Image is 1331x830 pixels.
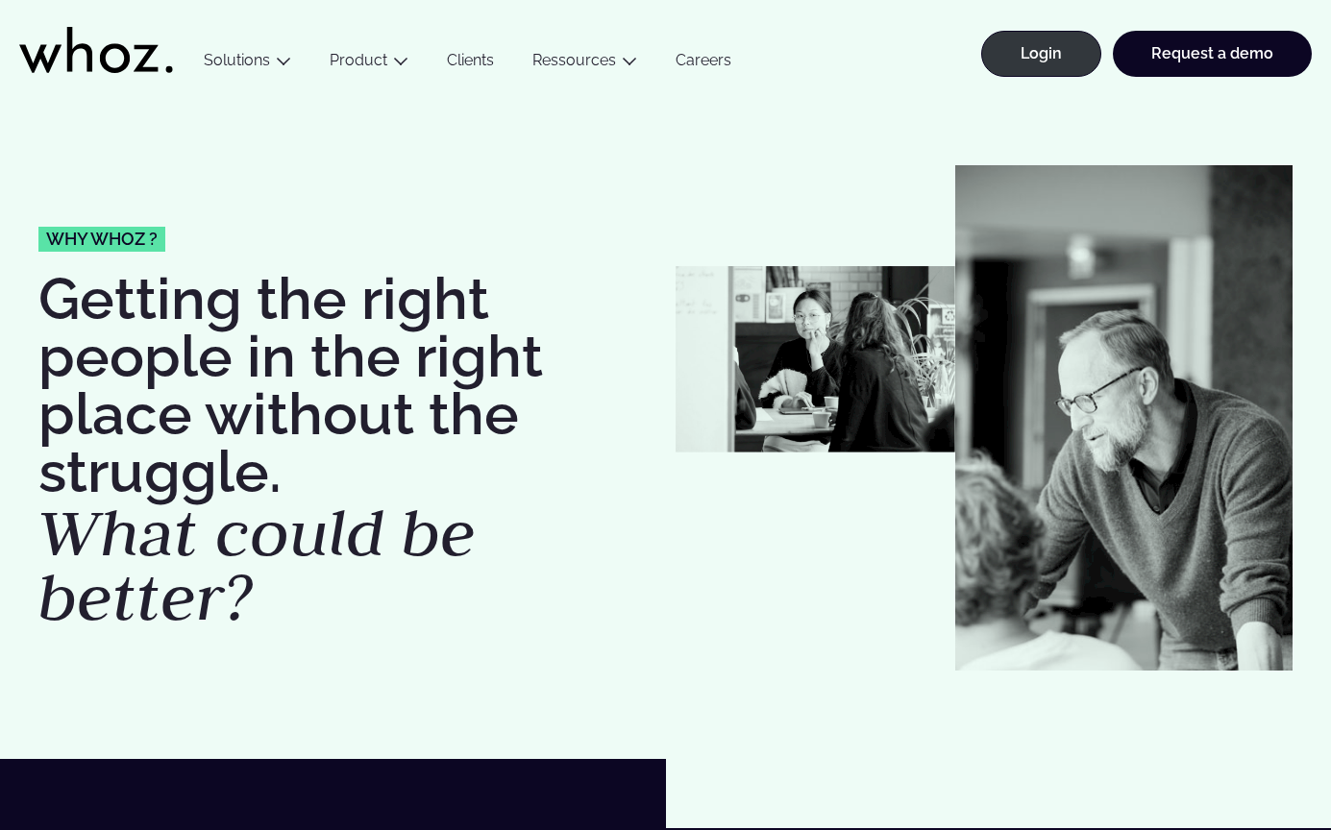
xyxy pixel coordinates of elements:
a: Ressources [532,51,616,69]
h1: Getting the right people in the right place without the struggle. [38,270,656,630]
a: Product [330,51,387,69]
button: Solutions [185,51,310,77]
em: What could be better? [38,490,476,640]
a: Login [981,31,1101,77]
button: Product [310,51,428,77]
span: Why whoz ? [46,231,158,248]
button: Ressources [513,51,656,77]
img: Jean-Philippe Couturier whozzy [955,165,1293,671]
a: Request a demo [1113,31,1312,77]
a: Careers [656,51,751,77]
a: Clients [428,51,513,77]
img: Whozzies-working [676,266,956,452]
